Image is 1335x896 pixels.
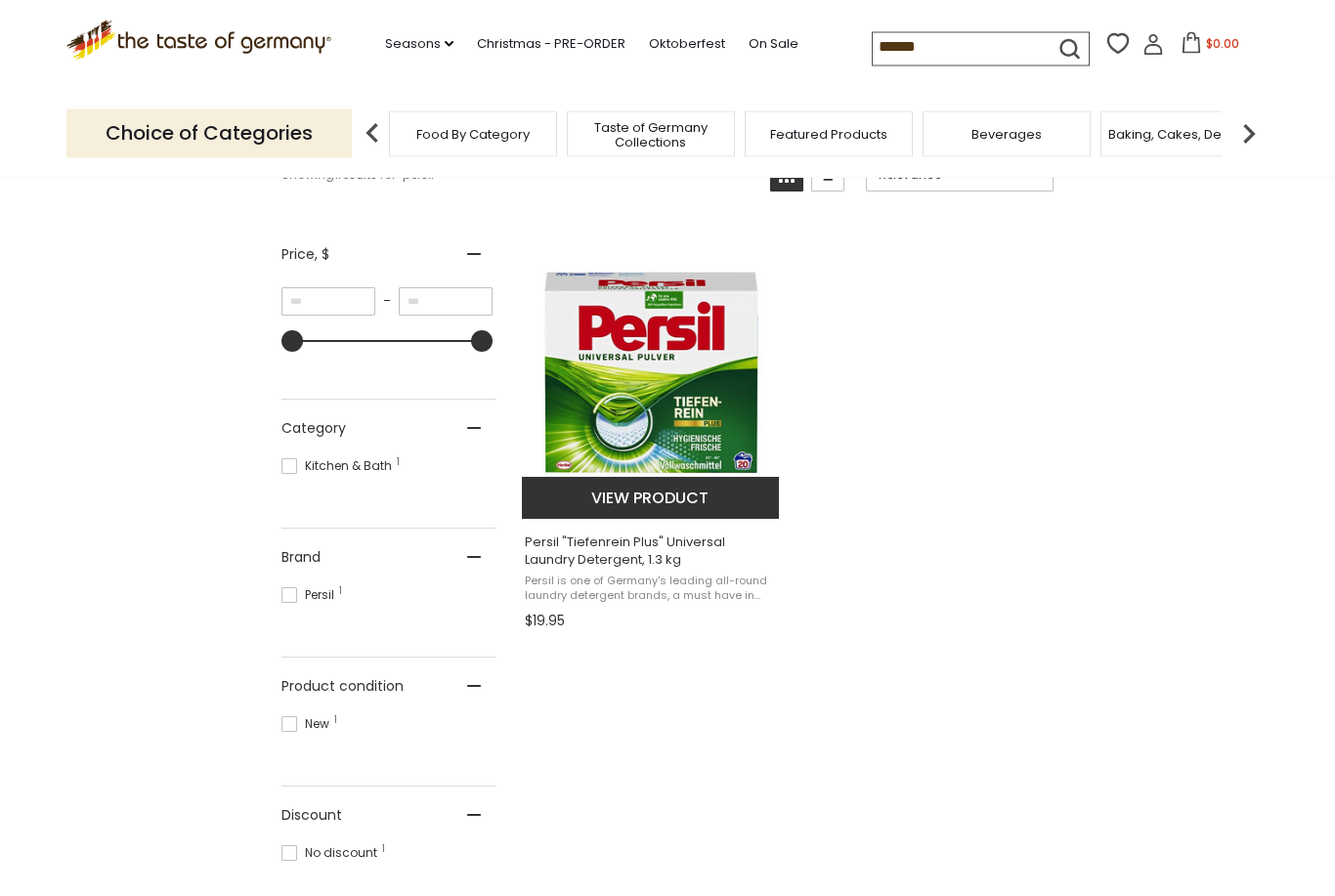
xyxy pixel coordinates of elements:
[281,845,383,863] span: No discount
[334,716,337,726] span: 1
[281,677,404,698] span: Product condition
[399,288,493,317] input: Maximum value
[649,33,725,55] a: Oktoberfest
[1229,114,1269,153] img: next arrow
[385,33,453,55] a: Seasons
[525,534,778,570] span: Persil "Tiefenrein Plus" Universal Laundry Detergent, 1.3 kg
[522,227,781,637] a: Persil
[811,159,844,192] a: View list mode
[315,245,329,265] span: , $
[339,587,342,597] span: 1
[281,288,375,317] input: Minimum value
[375,293,399,311] span: –
[522,244,781,503] img: Persil Detergent
[749,33,798,55] a: On Sale
[353,114,392,153] img: previous arrow
[1108,127,1260,142] a: Baking, Cakes, Desserts
[281,806,342,827] span: Discount
[770,127,887,142] a: Featured Products
[770,159,803,192] a: View grid mode
[281,716,335,734] span: New
[281,587,340,605] span: Persil
[525,612,565,632] span: $19.95
[525,575,778,605] span: Persil is one of Germany's leading all-round laundry detergent brands, a must have in many househ...
[281,419,346,440] span: Category
[281,245,329,266] span: Price
[1206,35,1239,52] span: $0.00
[281,548,321,569] span: Brand
[416,127,530,142] a: Food By Category
[573,120,729,149] a: Taste of Germany Collections
[1168,32,1251,62] button: $0.00
[971,127,1042,142] a: Beverages
[281,458,398,476] span: Kitchen & Bath
[522,478,779,520] button: View product
[397,458,400,468] span: 1
[382,845,385,855] span: 1
[477,33,625,55] a: Christmas - PRE-ORDER
[66,109,352,157] p: Choice of Categories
